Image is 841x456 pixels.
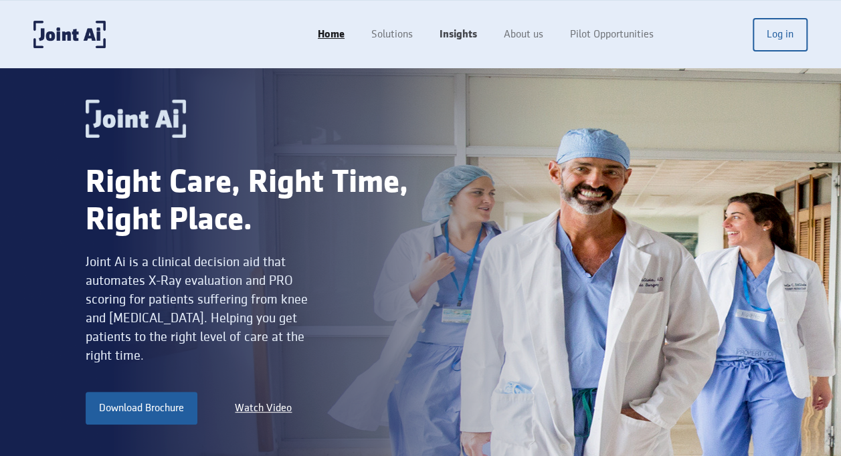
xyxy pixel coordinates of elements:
[358,22,426,47] a: Solutions
[235,398,292,419] a: Watch Video
[304,22,358,47] a: Home
[86,253,320,365] div: Joint Ai is a clinical decision aid that automates X-Ray evaluation and PRO scoring for patients ...
[33,21,106,48] a: home
[753,18,808,51] a: Log in
[426,22,490,47] a: Insights
[86,392,197,424] a: Download Brochure
[490,22,557,47] a: About us
[557,22,667,47] a: Pilot Opportunities
[86,164,421,239] div: Right Care, Right Time, Right Place.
